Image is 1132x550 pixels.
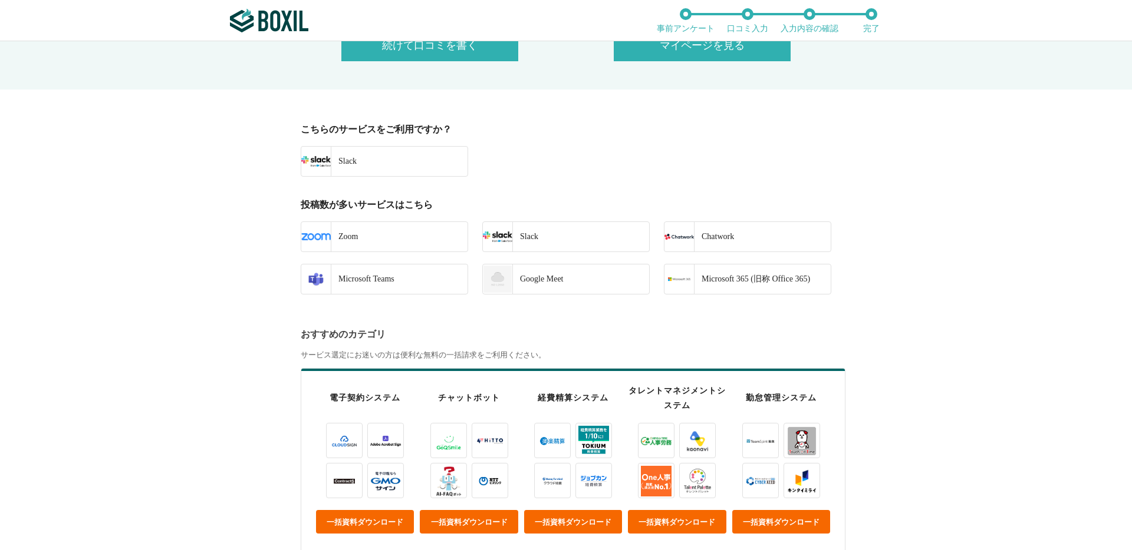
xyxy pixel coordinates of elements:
img: クラウドサイン [327,423,362,459]
a: Slack [482,221,650,252]
img: ContractS CLM [327,463,362,499]
img: AI-FAQボット [431,463,466,499]
img: ボクシルSaaS_ロゴ [230,9,308,32]
button: 一括資料ダウンロード [524,510,622,534]
div: Microsoft Teams [331,264,394,294]
div: こちらのサービスをご利用ですか？ [301,125,838,134]
img: タレントパレット [680,463,715,499]
div: 投稿数が多いサービスはこちら [301,200,838,210]
li: 完了 [840,8,902,33]
div: 経費精算システム [524,385,622,411]
a: Chatwork [664,221,831,252]
button: マイページを見る [614,29,791,61]
a: Microsoft 365 (旧称 Office 365) [664,264,831,294]
div: Google Meet [512,264,563,294]
img: 電子印鑑GMOサイン [368,463,403,499]
img: Touch On Time [784,423,820,459]
img: ビズリンクチャット応対ソリューション [472,463,508,499]
img: HiTTO [472,423,508,459]
div: Chatwork [694,222,734,251]
img: KING OF TIME 人事労務 [639,423,674,459]
a: Slack [301,146,468,177]
li: 事前アンケート [654,8,716,33]
button: 続けて口コミを書く [341,29,518,61]
a: Microsoft Teams [301,264,468,294]
div: Slack [512,222,538,251]
img: Adobe Acrobat Sign [368,423,403,459]
a: マイページを見る [614,42,791,51]
img: ジョブカン経費精算 [576,463,611,499]
img: TeamSpirit 勤怠（旧 チムスピ勤怠） [743,423,778,459]
div: Slack [331,147,357,176]
img: One人事 [639,463,674,499]
img: 楽楽精算 [535,423,570,459]
li: 入力内容の確認 [778,8,840,33]
div: サービス選定にお迷いの方は便利な無料の一括請求をご利用ください。 [301,351,838,359]
div: タレントマネジメントシステム [628,385,726,411]
button: 一括資料ダウンロード [628,510,726,534]
div: おすすめのカテゴリ [301,330,838,339]
li: 口コミ入力 [716,8,778,33]
img: TOKIUM経費精算 [576,423,611,459]
button: 一括資料ダウンロード [420,510,518,534]
a: Google Meet [482,264,650,294]
div: Zoom [331,222,358,251]
button: 一括資料ダウンロード [316,510,414,534]
div: Microsoft 365 (旧称 Office 365) [694,264,810,294]
img: キンタイミライ [784,463,820,499]
a: 続けて口コミを書く [341,42,518,51]
div: 勤怠管理システム [732,385,830,411]
a: Zoom [301,221,468,252]
div: 電子契約システム [316,385,414,411]
img: GoQSmile [431,423,466,459]
img: マネーフォワード クラウド経費 [535,463,570,499]
img: CYBER XEED [743,463,778,499]
button: 一括資料ダウンロード [732,510,830,534]
div: チャットボット [420,385,518,411]
img: カオナビ [680,423,715,459]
